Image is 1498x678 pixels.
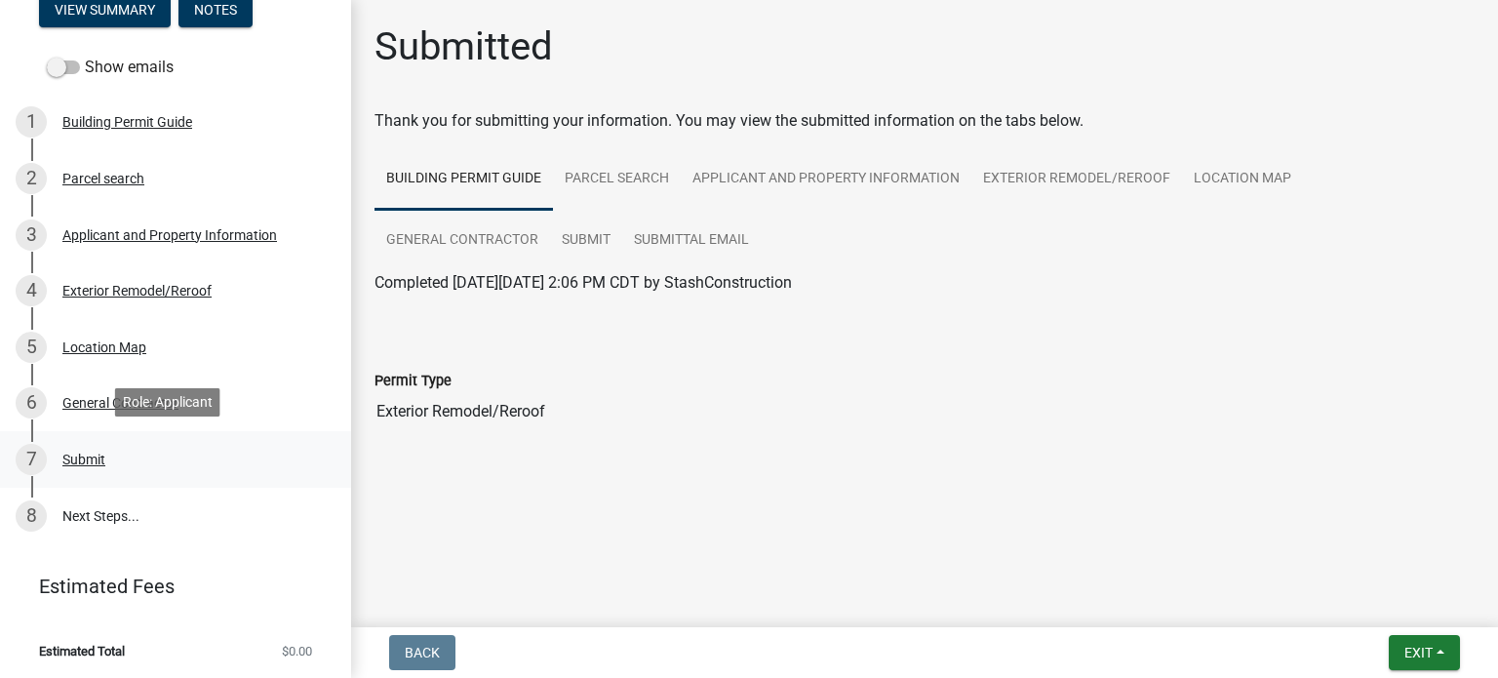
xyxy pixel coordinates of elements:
a: Applicant and Property Information [681,148,971,211]
div: 4 [16,275,47,306]
a: Exterior Remodel/Reroof [971,148,1182,211]
span: $0.00 [282,645,312,658]
div: 2 [16,163,47,194]
div: 8 [16,500,47,532]
div: 1 [16,106,47,138]
a: Submit [550,210,622,272]
div: 3 [16,219,47,251]
wm-modal-confirm: Notes [178,3,253,19]
button: Back [389,635,455,670]
div: Thank you for submitting your information. You may view the submitted information on the tabs below. [374,109,1475,133]
div: Parcel search [62,172,144,185]
label: Show emails [47,56,174,79]
h1: Submitted [374,23,553,70]
div: Role: Applicant [115,388,220,417]
div: Applicant and Property Information [62,228,277,242]
div: 5 [16,332,47,363]
div: Location Map [62,340,146,354]
a: Submittal Email [622,210,761,272]
div: General Contractor [62,396,178,410]
div: Submit [62,453,105,466]
span: Estimated Total [39,645,125,658]
button: Exit [1389,635,1460,670]
div: Exterior Remodel/Reroof [62,284,212,298]
span: Back [405,645,440,660]
div: 6 [16,387,47,419]
a: Parcel search [553,148,681,211]
wm-modal-confirm: Summary [39,3,171,19]
div: Building Permit Guide [62,115,192,129]
a: Estimated Fees [16,567,320,606]
a: General Contractor [374,210,550,272]
span: Exit [1404,645,1433,660]
a: Location Map [1182,148,1303,211]
label: Permit Type [374,375,452,388]
div: 7 [16,444,47,475]
span: Completed [DATE][DATE] 2:06 PM CDT by StashConstruction [374,273,792,292]
a: Building Permit Guide [374,148,553,211]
